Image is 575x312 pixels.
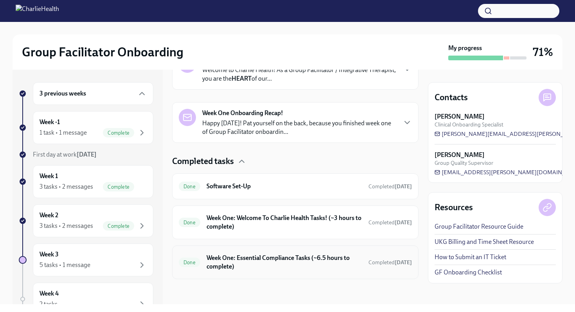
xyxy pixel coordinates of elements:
[395,219,412,226] strong: [DATE]
[448,44,482,52] strong: My progress
[368,219,412,226] span: Completed
[40,118,60,126] h6: Week -1
[435,238,534,246] a: UKG Billing and Time Sheet Resource
[40,211,58,220] h6: Week 2
[19,165,153,198] a: Week 13 tasks • 2 messagesComplete
[172,155,234,167] h4: Completed tasks
[33,151,97,158] span: First day at work
[179,184,200,189] span: Done
[435,92,468,103] h4: Contacts
[40,250,59,259] h6: Week 3
[232,75,252,82] strong: HEART
[103,223,134,229] span: Complete
[533,45,553,59] h3: 71%
[202,109,283,117] strong: Week One Onboarding Recap!
[40,182,93,191] div: 3 tasks • 2 messages
[179,220,200,225] span: Done
[368,183,412,190] span: August 11th, 2025 10:36
[40,222,93,230] div: 3 tasks • 2 messages
[40,261,90,269] div: 5 tasks • 1 message
[368,183,412,190] span: Completed
[395,259,412,266] strong: [DATE]
[40,289,59,298] h6: Week 4
[77,151,97,158] strong: [DATE]
[40,128,87,137] div: 1 task • 1 message
[19,150,153,159] a: First day at work[DATE]
[368,259,412,266] span: Completed
[33,82,153,105] div: 3 previous weeks
[179,260,200,265] span: Done
[202,119,396,136] p: Happy [DATE]! Pat yourself on the back, because you finished week one of Group Facilitator onboar...
[368,259,412,266] span: August 15th, 2025 23:31
[435,268,502,277] a: GF Onboarding Checklist
[22,44,183,60] h2: Group Facilitator Onboarding
[19,204,153,237] a: Week 23 tasks • 2 messagesComplete
[103,184,134,190] span: Complete
[395,183,412,190] strong: [DATE]
[40,89,86,98] h6: 3 previous weeks
[435,159,493,167] span: Group Quality Supervisor
[435,112,485,121] strong: [PERSON_NAME]
[435,253,506,262] a: How to Submit an IT Ticket
[103,130,134,136] span: Complete
[368,219,412,226] span: August 11th, 2025 14:22
[435,151,485,159] strong: [PERSON_NAME]
[40,300,57,308] div: 2 tasks
[179,252,412,272] a: DoneWeek One: Essential Compliance Tasks (~6.5 hours to complete)Completed[DATE]
[19,243,153,276] a: Week 35 tasks • 1 message
[202,66,396,83] p: Welcome to Charlie Health! As a Group Facilitator / Integrative Therapist, you are the of our...
[435,121,503,128] span: Clinical Onboarding Specialist
[435,202,473,213] h4: Resources
[40,172,58,180] h6: Week 1
[179,180,412,193] a: DoneSoftware Set-UpCompleted[DATE]
[207,182,362,191] h6: Software Set-Up
[172,155,419,167] div: Completed tasks
[207,254,362,271] h6: Week One: Essential Compliance Tasks (~6.5 hours to complete)
[207,214,362,231] h6: Week One: Welcome To Charlie Health Tasks! (~3 hours to complete)
[179,212,412,233] a: DoneWeek One: Welcome To Charlie Health Tasks! (~3 hours to complete)Completed[DATE]
[16,5,59,17] img: CharlieHealth
[19,111,153,144] a: Week -11 task • 1 messageComplete
[435,222,523,231] a: Group Facilitator Resource Guide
